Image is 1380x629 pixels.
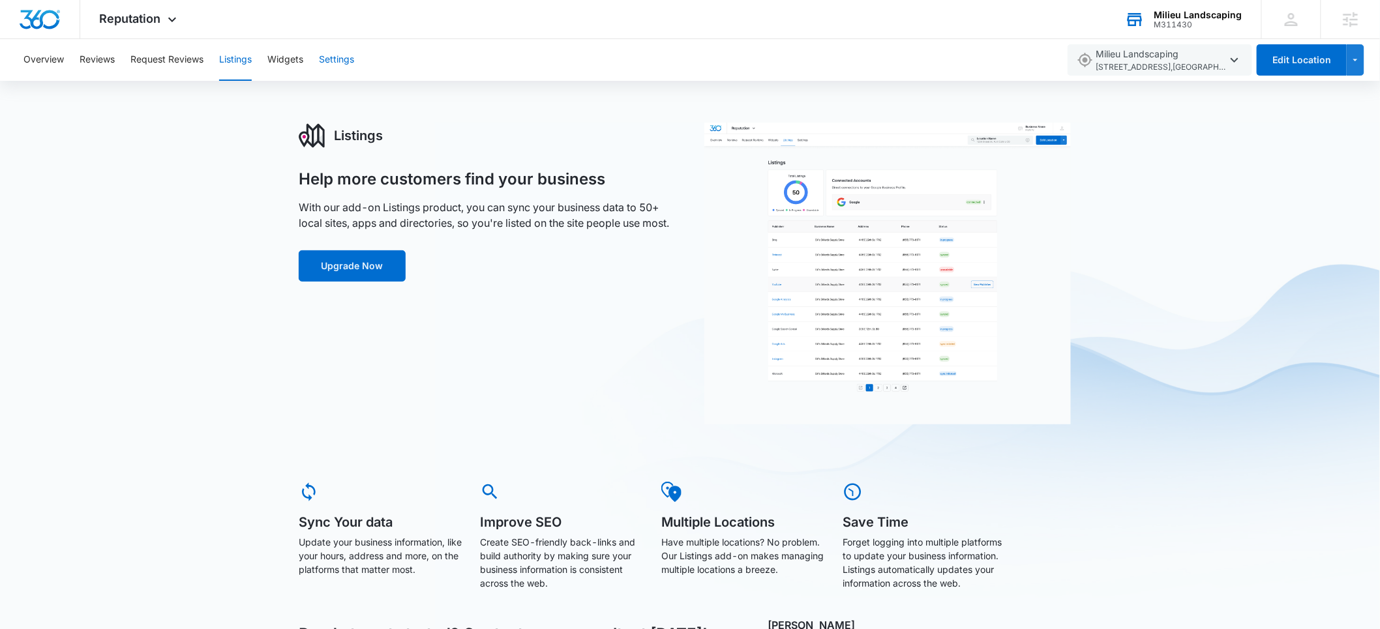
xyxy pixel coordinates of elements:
[299,535,462,576] p: Update your business information, like your hours, address and more, on the platforms that matter...
[1096,61,1227,74] span: [STREET_ADDRESS] , [GEOGRAPHIC_DATA] , IL
[843,516,1006,529] h5: Save Time
[319,39,354,81] button: Settings
[334,126,383,145] h3: Listings
[130,39,203,81] button: Request Reviews
[661,535,824,576] p: Have multiple locations? No problem. Our Listings add-on makes managing multiple locations a breeze.
[661,516,824,529] h5: Multiple Locations
[480,516,643,529] h5: Improve SEO
[299,250,406,282] button: Upgrade Now
[219,39,252,81] button: Listings
[1068,44,1252,76] button: Milieu Landscaping[STREET_ADDRESS],[GEOGRAPHIC_DATA],IL
[1154,20,1242,29] div: account id
[299,199,676,231] p: With our add-on Listings product, you can sync your business data to 50+ local sites, apps and di...
[843,535,1006,590] p: Forget logging into multiple platforms to update your business information. Listings automaticall...
[1257,44,1347,76] button: Edit Location
[267,39,303,81] button: Widgets
[23,39,64,81] button: Overview
[1154,10,1242,20] div: account name
[299,169,605,189] h1: Help more customers find your business
[80,39,115,81] button: Reviews
[299,516,462,529] h5: Sync Your data
[1096,47,1227,74] span: Milieu Landscaping
[100,12,161,25] span: Reputation
[480,535,643,590] p: Create SEO-friendly back-links and build authority by making sure your business information is co...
